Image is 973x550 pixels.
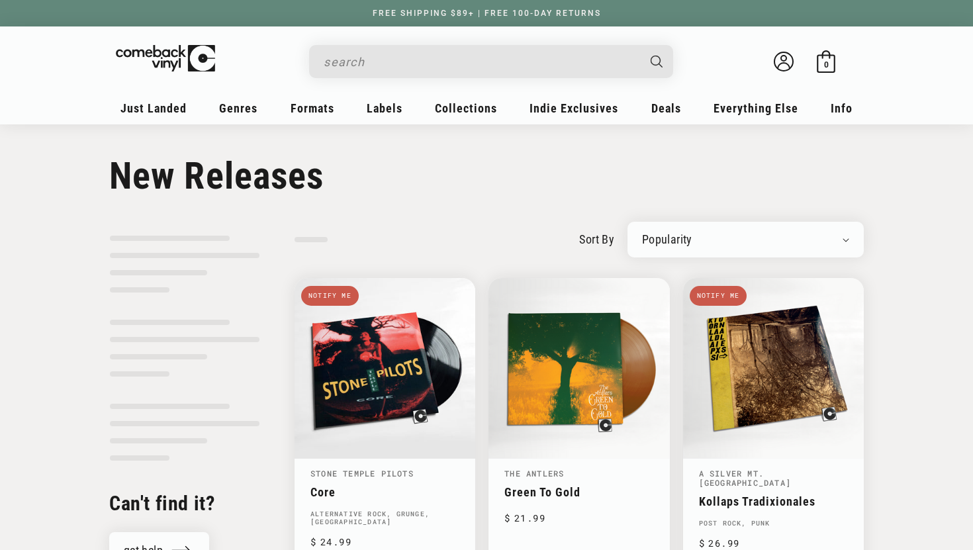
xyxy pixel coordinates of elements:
[109,490,260,516] h2: Can't find it?
[651,101,681,115] span: Deals
[367,101,402,115] span: Labels
[639,45,675,78] button: Search
[324,48,637,75] input: search
[530,101,618,115] span: Indie Exclusives
[359,9,614,18] a: FREE SHIPPING $89+ | FREE 100-DAY RETURNS
[109,154,864,198] h1: New Releases
[579,230,614,248] label: sort by
[219,101,257,115] span: Genres
[291,101,334,115] span: Formats
[699,494,848,508] a: Kollaps Tradixionales
[309,45,673,78] div: Search
[504,468,564,479] a: The Antlers
[714,101,798,115] span: Everything Else
[310,468,414,479] a: Stone Temple Pilots
[824,60,829,69] span: 0
[699,468,791,488] a: A Silver Mt. [GEOGRAPHIC_DATA]
[310,485,459,499] a: Core
[504,485,653,499] a: Green To Gold
[831,101,853,115] span: Info
[120,101,187,115] span: Just Landed
[435,101,497,115] span: Collections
